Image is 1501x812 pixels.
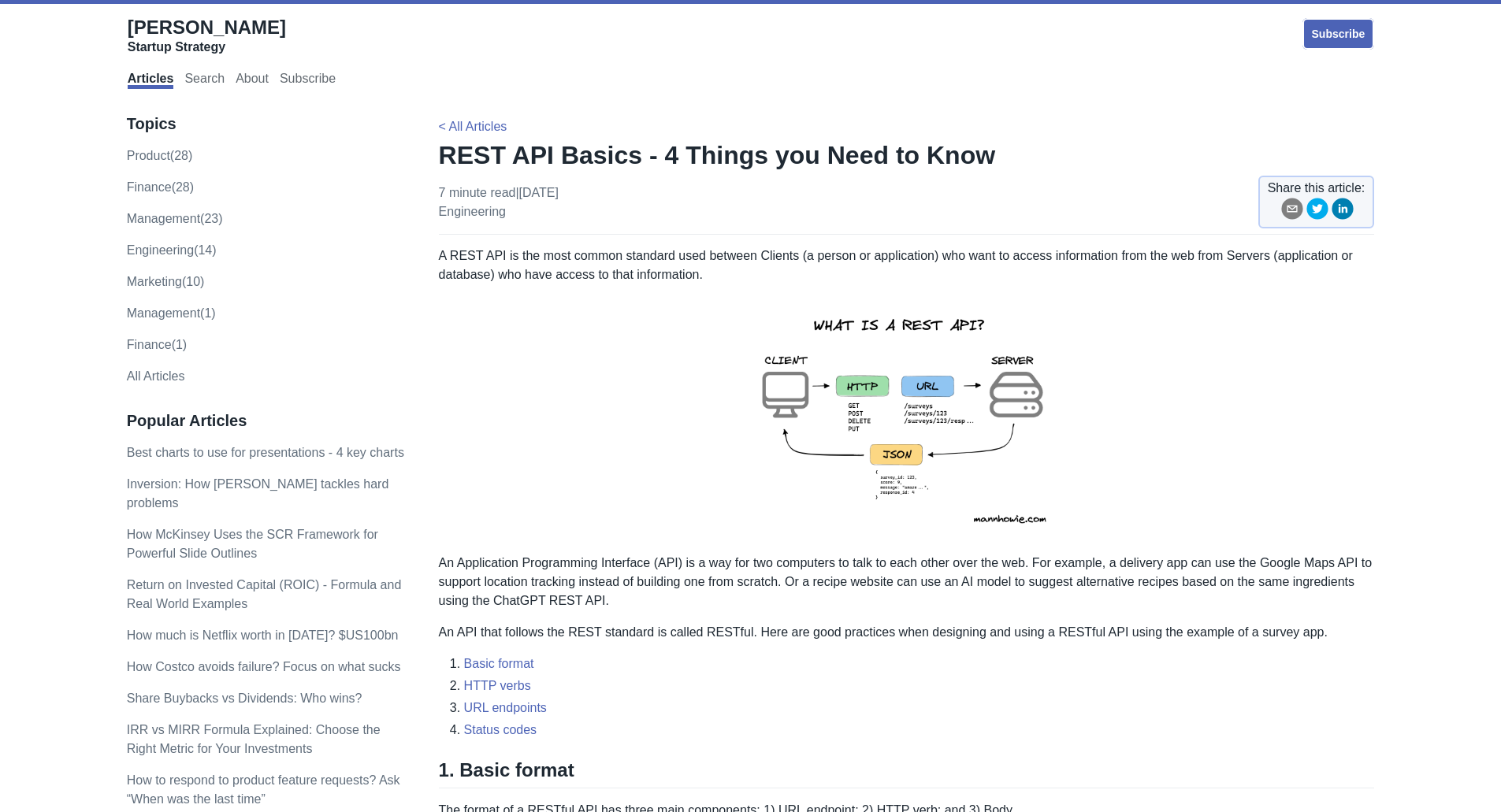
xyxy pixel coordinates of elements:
[439,623,1375,642] p: An API that follows the REST standard is called RESTful. Here are good practices when designing a...
[127,180,194,194] a: finance(28)
[1306,198,1328,225] button: twitter
[439,184,559,221] p: 7 minute read | [DATE]
[127,114,406,134] h3: Topics
[1332,198,1354,225] button: linkedin
[127,578,402,610] a: Return on Invested Capital (ROIC) - Formula and Real World Examples
[127,411,406,431] h3: Popular Articles
[127,338,187,351] a: Finance(1)
[464,657,534,670] a: Basic format
[1302,18,1375,50] a: Subscribe
[127,243,217,257] a: engineering(14)
[127,628,399,642] a: How much is Netflix worth in [DATE]? $US100bn
[127,275,205,288] a: marketing(10)
[464,701,547,714] a: URL endpoints
[128,16,286,55] a: [PERSON_NAME]Startup Strategy
[127,691,362,705] a: Share Buybacks vs Dividends: Who wins?
[280,72,336,89] a: Subscribe
[439,247,1375,284] p: A REST API is the most common standard used between Clients (a person or application) who want to...
[464,679,531,692] a: HTTP verbs
[1268,179,1365,198] span: Share this article:
[439,139,1375,171] h1: REST API Basics - 4 Things you Need to Know
[127,212,223,225] a: management(23)
[128,17,286,38] span: [PERSON_NAME]
[439,205,506,218] a: engineering
[127,528,378,560] a: How McKinsey Uses the SCR Framework for Powerful Slide Outlines
[734,297,1079,541] img: rest-api
[127,723,381,755] a: IRR vs MIRR Formula Explained: Choose the Right Metric for Your Investments
[127,306,216,320] a: Management(1)
[127,477,389,510] a: Inversion: How [PERSON_NAME] tackles hard problems
[127,369,185,383] a: All Articles
[439,120,507,133] a: < All Articles
[439,554,1375,610] p: An Application Programming Interface (API) is a way for two computers to talk to each other over ...
[236,72,269,89] a: About
[464,723,537,736] a: Status codes
[127,660,401,673] a: How Costco avoids failure? Focus on what sucks
[127,773,400,806] a: How to respond to product feature requests? Ask “When was the last time”
[1281,198,1303,225] button: email
[184,72,225,89] a: Search
[439,758,1375,788] h2: 1. Basic format
[128,39,286,55] div: Startup Strategy
[127,149,193,162] a: product(28)
[127,446,404,459] a: Best charts to use for presentations - 4 key charts
[128,72,174,89] a: Articles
